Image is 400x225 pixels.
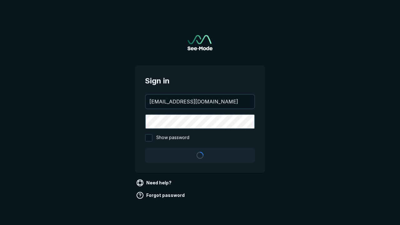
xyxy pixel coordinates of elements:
a: Forgot password [135,190,187,200]
span: Sign in [145,75,255,87]
a: Need help? [135,178,174,188]
img: See-Mode Logo [187,35,212,50]
input: your@email.com [146,95,254,108]
span: Show password [156,134,189,142]
a: Go to sign in [187,35,212,50]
